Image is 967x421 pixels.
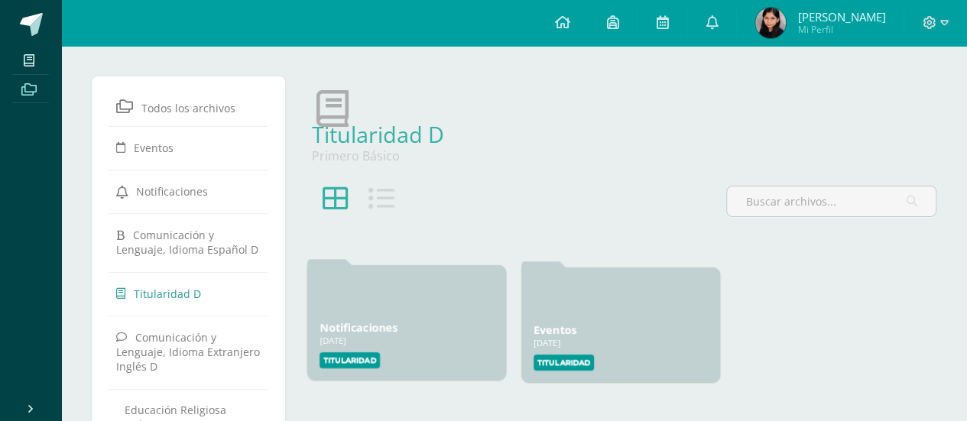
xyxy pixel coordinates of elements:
[116,323,261,380] a: Comunicación y Lenguaje, Idioma Extranjero Inglés D
[116,134,261,161] a: Eventos
[320,335,494,346] div: [DATE]
[134,287,201,301] span: Titularidad D
[312,119,444,149] a: Titularidad D
[320,320,494,335] div: Notificaciones Titularidad Primero Básico 'D'
[320,320,398,335] a: Notificaciones
[534,322,708,337] div: Eventos Titularidad Primero Básico 'D'
[136,184,208,199] span: Notificaciones
[727,186,936,216] input: Buscar archivos...
[797,9,885,24] span: [PERSON_NAME]
[116,221,261,263] a: Comunicación y Lenguaje, Idioma Español D
[116,280,261,307] a: Titularidad D
[534,322,576,337] a: Eventos
[320,352,380,368] label: Titularidad
[141,101,235,115] span: Todos los archivos
[534,355,594,371] label: Titularidad
[116,92,261,120] a: Todos los archivos
[116,330,260,374] span: Comunicación y Lenguaje, Idioma Extranjero Inglés D
[534,337,708,348] div: [DATE]
[797,23,885,36] span: Mi Perfil
[116,177,261,205] a: Notificaciones
[116,228,258,257] span: Comunicación y Lenguaje, Idioma Español D
[134,141,174,155] span: Eventos
[755,8,786,38] img: 81545204255c68ac079523483975d276.png
[312,119,930,149] div: Titularidad D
